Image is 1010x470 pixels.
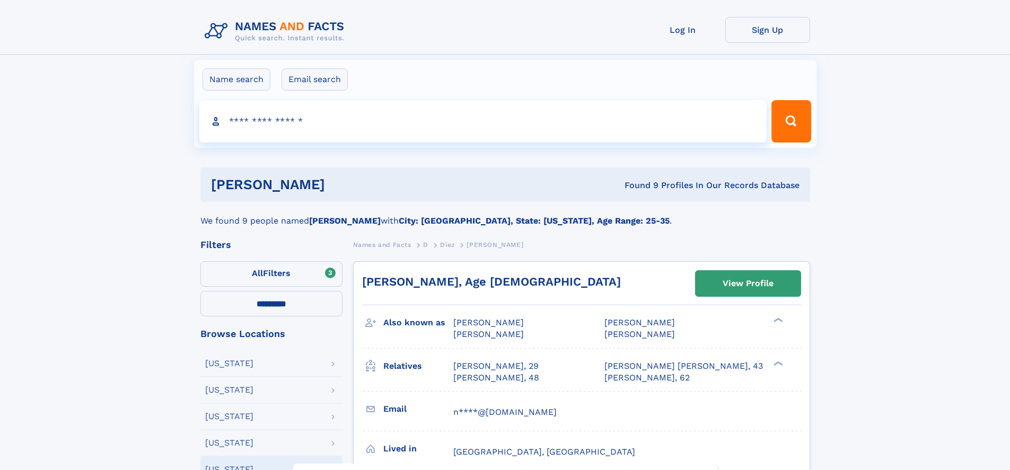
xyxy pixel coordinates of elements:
[282,68,348,91] label: Email search
[440,238,454,251] a: Diez
[200,17,353,46] img: Logo Names and Facts
[353,238,411,251] a: Names and Facts
[723,271,774,296] div: View Profile
[453,360,539,372] a: [PERSON_NAME], 29
[771,360,784,367] div: ❯
[383,314,453,332] h3: Also known as
[453,329,524,339] span: [PERSON_NAME]
[453,317,524,327] span: [PERSON_NAME]
[604,329,675,339] span: [PERSON_NAME]
[640,17,725,43] a: Log In
[200,329,342,339] div: Browse Locations
[200,240,342,250] div: Filters
[211,178,475,191] h1: [PERSON_NAME]
[383,440,453,458] h3: Lived in
[696,271,801,296] a: View Profile
[203,68,270,91] label: Name search
[771,317,784,324] div: ❯
[475,180,800,191] div: Found 9 Profiles In Our Records Database
[423,241,428,249] span: D
[423,238,428,251] a: D
[205,439,253,447] div: [US_STATE]
[252,268,263,278] span: All
[383,400,453,418] h3: Email
[309,216,381,226] b: [PERSON_NAME]
[200,261,342,287] label: Filters
[604,372,690,384] a: [PERSON_NAME], 62
[205,412,253,421] div: [US_STATE]
[453,372,539,384] a: [PERSON_NAME], 48
[440,241,454,249] span: Diez
[362,275,621,288] a: [PERSON_NAME], Age [DEMOGRAPHIC_DATA]
[453,447,635,457] span: [GEOGRAPHIC_DATA], [GEOGRAPHIC_DATA]
[725,17,810,43] a: Sign Up
[604,317,675,327] span: [PERSON_NAME]
[200,202,810,227] div: We found 9 people named with .
[205,386,253,394] div: [US_STATE]
[399,216,670,226] b: City: [GEOGRAPHIC_DATA], State: [US_STATE], Age Range: 25-35
[205,359,253,368] div: [US_STATE]
[467,241,523,249] span: [PERSON_NAME]
[604,360,763,372] a: [PERSON_NAME] [PERSON_NAME], 43
[199,100,767,143] input: search input
[771,100,811,143] button: Search Button
[383,357,453,375] h3: Relatives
